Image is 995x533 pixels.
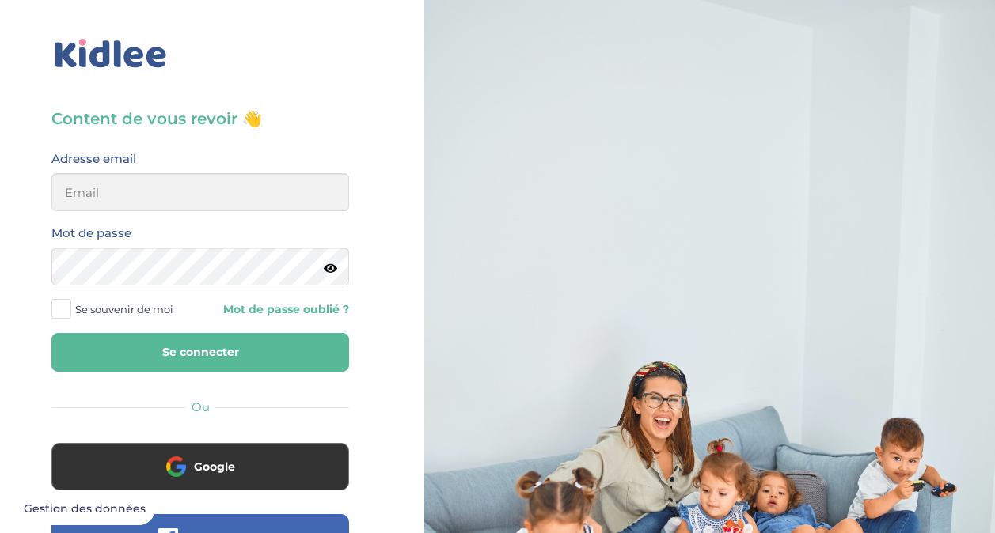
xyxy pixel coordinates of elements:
span: Ou [192,399,210,414]
a: Google [51,470,349,485]
label: Adresse email [51,149,136,169]
span: Se souvenir de moi [75,299,173,319]
span: Google [194,459,235,474]
button: Google [51,443,349,490]
h3: Content de vous revoir 👋 [51,108,349,130]
label: Mot de passe [51,223,131,244]
img: logo_kidlee_bleu [51,36,170,72]
img: google.png [166,456,186,476]
button: Gestion des données [14,493,155,526]
a: Mot de passe oublié ? [212,302,349,317]
button: Se connecter [51,333,349,372]
span: Gestion des données [24,502,146,516]
input: Email [51,173,349,211]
